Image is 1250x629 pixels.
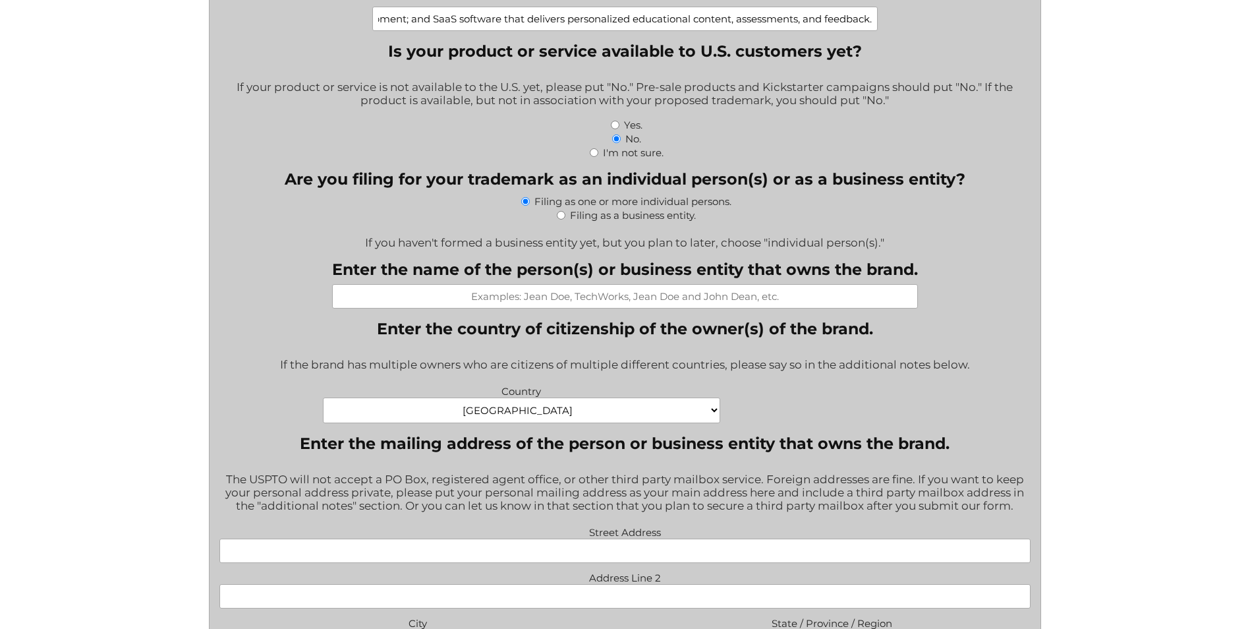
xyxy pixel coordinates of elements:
[624,119,642,131] label: Yes.
[534,195,731,208] label: Filing as one or more individual persons.
[219,349,1031,382] div: If the brand has multiple owners who are citizens of multiple different countries, please say so ...
[377,319,873,338] legend: Enter the country of citizenship of the owner(s) of the brand.
[219,568,1031,584] label: Address Line 2
[388,42,862,61] legend: Is your product or service available to U.S. customers yet?
[625,133,641,145] label: No.
[570,209,696,222] label: Filing as a business entity.
[332,260,918,279] label: Enter the name of the person(s) or business entity that owns the brand.
[300,434,950,453] legend: Enter the mailing address of the person or business entity that owns the brand.
[219,72,1031,117] div: If your product or service is not available to the U.S. yet, please put "No." Pre-sale products a...
[285,169,965,189] legend: Are you filing for your trademark as an individual person(s) or as a business entity?
[219,523,1031,539] label: Street Address
[372,7,878,31] input: Examples: Pet leashes; Healthcare consulting; Web-based accounting software
[219,227,1031,249] div: If you haven't formed a business entity yet, but you plan to later, choose "individual person(s)."
[603,146,664,159] label: I'm not sure.
[323,382,720,398] label: Country
[219,464,1031,523] div: The USPTO will not accept a PO Box, registered agent office, or other third party mailbox service...
[332,284,918,309] input: Examples: Jean Doe, TechWorks, Jean Doe and John Dean, etc.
